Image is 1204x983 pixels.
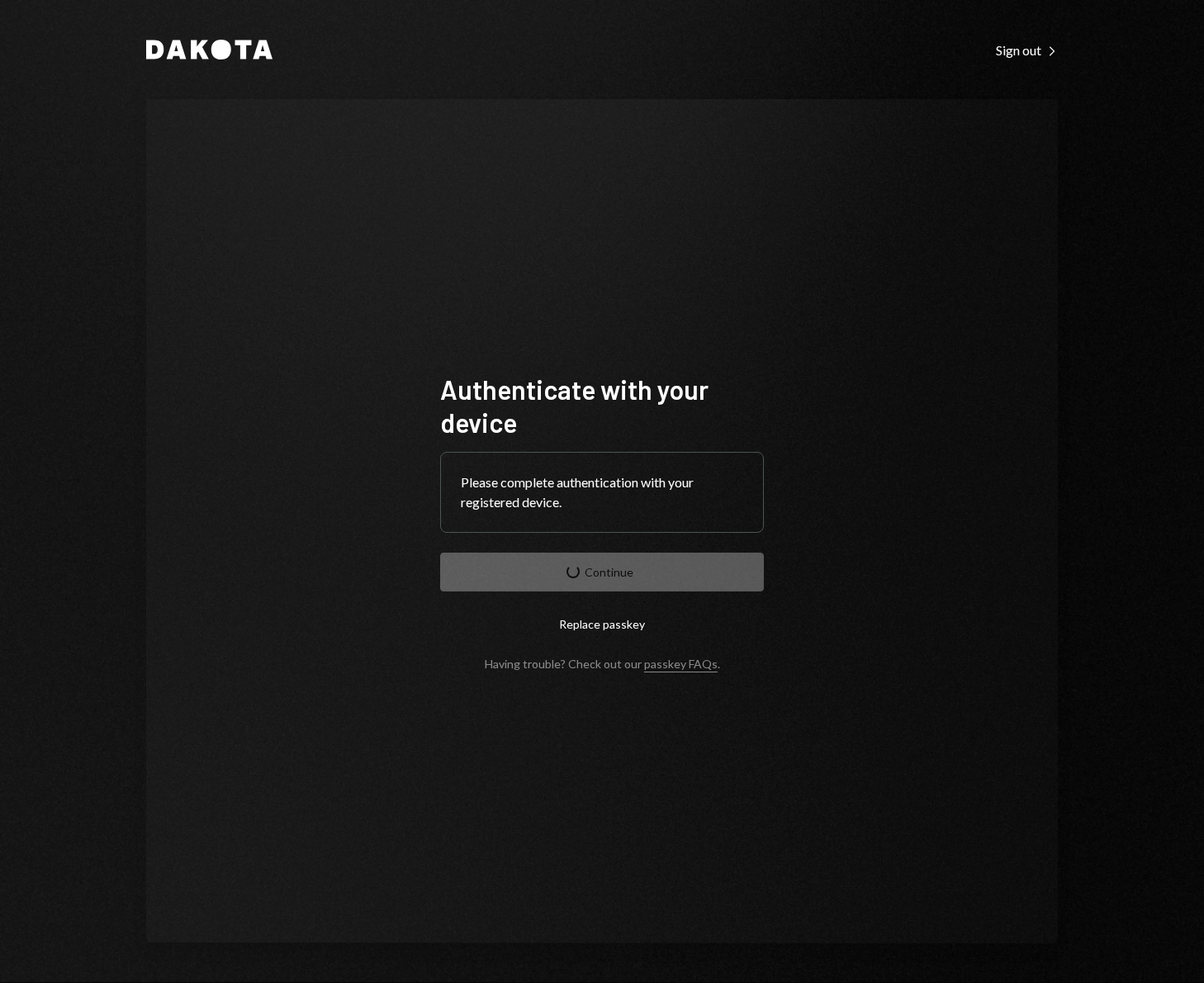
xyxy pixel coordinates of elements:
button: Replace passkey [440,605,764,643]
a: passkey FAQs [644,657,718,672]
div: Please complete authentication with your registered device. [461,473,743,512]
a: Sign out [996,40,1058,59]
h1: Authenticate with your device [440,373,764,439]
div: Having trouble? Check out our . [485,657,720,671]
div: Sign out [996,42,1058,59]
